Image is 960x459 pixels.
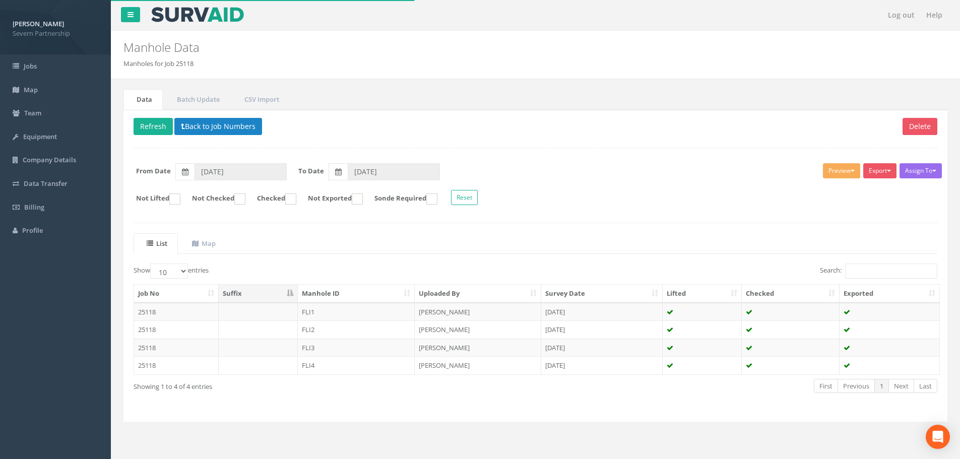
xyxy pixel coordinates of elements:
[863,163,897,178] button: Export
[415,285,541,303] th: Uploaded By: activate to sort column ascending
[888,379,914,394] a: Next
[840,285,939,303] th: Exported: activate to sort column ascending
[13,17,98,38] a: [PERSON_NAME] Severn Partnership
[192,239,216,248] uib-tab-heading: Map
[900,163,942,178] button: Assign To
[126,193,180,205] label: Not Lifted
[814,379,838,394] a: First
[298,166,324,176] label: To Date
[914,379,937,394] a: Last
[22,226,43,235] span: Profile
[195,163,287,180] input: From Date
[298,320,415,339] td: FLI2
[742,285,840,303] th: Checked: activate to sort column ascending
[415,356,541,374] td: [PERSON_NAME]
[298,339,415,357] td: FLI3
[123,89,163,110] a: Data
[415,339,541,357] td: [PERSON_NAME]
[164,89,230,110] a: Batch Update
[451,190,478,205] button: Reset
[150,264,188,279] select: Showentries
[134,320,219,339] td: 25118
[874,379,889,394] a: 1
[219,285,298,303] th: Suffix: activate to sort column descending
[926,425,950,449] div: Open Intercom Messenger
[147,239,167,248] uib-tab-heading: List
[123,41,808,54] h2: Manhole Data
[179,233,226,254] a: Map
[663,285,742,303] th: Lifted: activate to sort column ascending
[134,264,209,279] label: Show entries
[24,85,38,94] span: Map
[174,118,262,135] button: Back to Job Numbers
[24,179,68,188] span: Data Transfer
[541,303,663,321] td: [DATE]
[845,264,937,279] input: Search:
[247,193,296,205] label: Checked
[136,166,171,176] label: From Date
[415,303,541,321] td: [PERSON_NAME]
[123,59,194,69] li: Manholes for Job 25118
[298,193,363,205] label: Not Exported
[134,118,173,135] button: Refresh
[134,233,178,254] a: List
[348,163,440,180] input: To Date
[838,379,875,394] a: Previous
[134,378,460,391] div: Showing 1 to 4 of 4 entries
[134,339,219,357] td: 25118
[13,29,98,38] span: Severn Partnership
[415,320,541,339] td: [PERSON_NAME]
[541,320,663,339] td: [DATE]
[298,303,415,321] td: FLI1
[903,118,937,135] button: Delete
[823,163,860,178] button: Preview
[820,264,937,279] label: Search:
[13,19,64,28] strong: [PERSON_NAME]
[24,203,44,212] span: Billing
[134,285,219,303] th: Job No: activate to sort column ascending
[231,89,290,110] a: CSV Import
[134,303,219,321] td: 25118
[541,356,663,374] td: [DATE]
[298,356,415,374] td: FLI4
[23,132,57,141] span: Equipment
[298,285,415,303] th: Manhole ID: activate to sort column ascending
[541,285,663,303] th: Survey Date: activate to sort column ascending
[364,193,437,205] label: Sonde Required
[23,155,76,164] span: Company Details
[24,61,37,71] span: Jobs
[134,356,219,374] td: 25118
[541,339,663,357] td: [DATE]
[182,193,245,205] label: Not Checked
[24,108,41,117] span: Team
